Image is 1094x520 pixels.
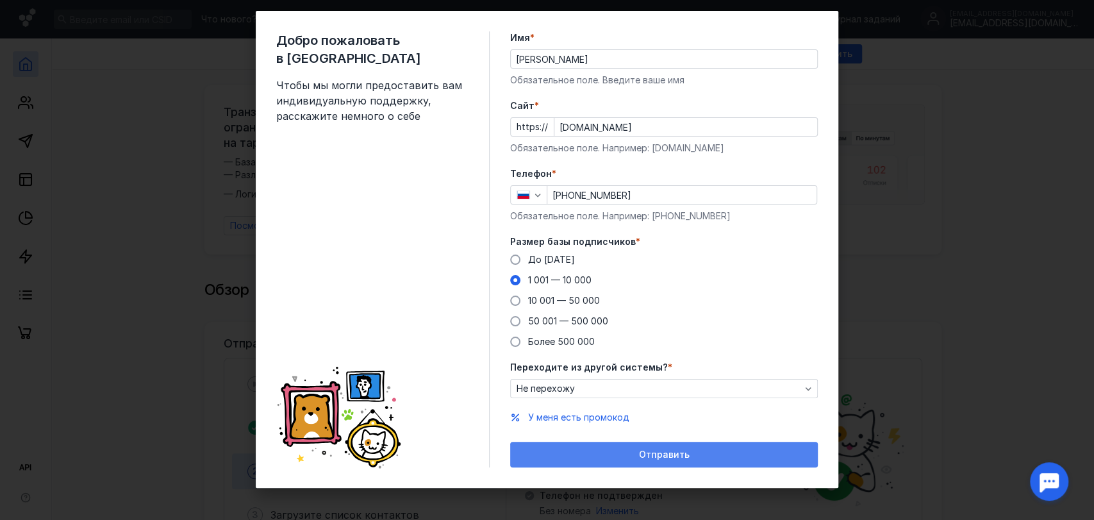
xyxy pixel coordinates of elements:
[510,210,818,222] div: Обязательное поле. Например: [PHONE_NUMBER]
[510,142,818,155] div: Обязательное поле. Например: [DOMAIN_NAME]
[510,379,818,398] button: Не перехожу
[639,449,690,460] span: Отправить
[510,167,552,180] span: Телефон
[517,383,575,394] span: Не перехожу
[528,295,600,306] span: 10 001 — 50 000
[528,336,595,347] span: Более 500 000
[510,235,636,248] span: Размер базы подписчиков
[528,315,608,326] span: 50 001 — 500 000
[528,411,629,424] button: У меня есть промокод
[276,78,468,124] span: Чтобы мы могли предоставить вам индивидуальную поддержку, расскажите немного о себе
[510,31,530,44] span: Имя
[510,442,818,467] button: Отправить
[510,99,535,112] span: Cайт
[276,31,468,67] span: Добро пожаловать в [GEOGRAPHIC_DATA]
[528,254,575,265] span: До [DATE]
[510,361,668,374] span: Переходите из другой системы?
[528,412,629,423] span: У меня есть промокод
[510,74,818,87] div: Обязательное поле. Введите ваше имя
[528,274,592,285] span: 1 001 — 10 000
